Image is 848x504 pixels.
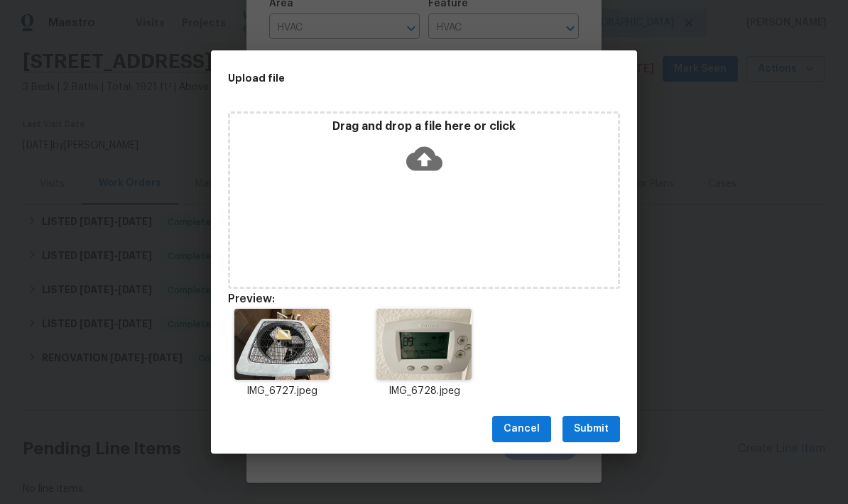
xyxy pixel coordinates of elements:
[574,420,609,438] span: Submit
[492,416,551,442] button: Cancel
[234,309,329,380] img: 9k=
[504,420,540,438] span: Cancel
[228,70,556,86] h2: Upload file
[562,416,620,442] button: Submit
[230,119,618,134] p: Drag and drop a file here or click
[228,384,336,399] p: IMG_6727.jpeg
[376,309,471,380] img: 2Q==
[370,384,478,399] p: IMG_6728.jpeg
